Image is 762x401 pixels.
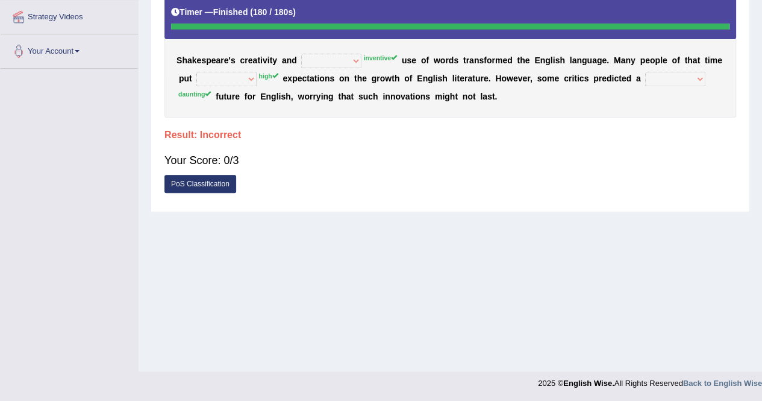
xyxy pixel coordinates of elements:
b: t [351,92,354,101]
b: u [219,92,224,101]
b: m [547,74,554,83]
b: n [420,92,426,101]
b: m [495,55,502,65]
b: o [380,74,386,83]
b: S [176,55,182,65]
b: e [283,74,287,83]
b: v [518,74,523,83]
sup: inventive [363,54,397,62]
b: h [442,74,448,83]
b: E [417,74,422,83]
b: s [281,92,286,101]
b: u [226,92,232,101]
b: h [286,92,291,101]
b: w [298,92,304,101]
b: e [717,55,722,65]
b: t [457,74,460,83]
b: e [513,74,518,83]
b: r [480,74,483,83]
b: s [329,74,334,83]
b: n [625,55,631,65]
b: n [474,55,479,65]
b: o [339,74,345,83]
b: c [614,74,619,83]
b: t [410,92,413,101]
b: i [454,74,457,83]
b: t [223,92,226,101]
b: x [287,74,292,83]
b: e [554,74,559,83]
b: t [455,92,458,101]
a: Back to English Wise [683,379,762,388]
b: u [184,74,189,83]
b: f [426,55,429,65]
b: a [187,55,192,65]
sup: daunting [178,90,211,98]
b: e [411,55,416,65]
b: u [363,92,369,101]
b: i [435,74,437,83]
b: r [313,92,316,101]
b: g [372,74,377,83]
b: k [192,55,197,65]
h4: Result: [164,130,736,141]
b: s [555,55,560,65]
b: r [310,92,313,101]
b: r [445,55,448,65]
b: c [302,74,307,83]
b: l [551,55,553,65]
b: d [626,74,632,83]
b: i [553,55,555,65]
b: a [620,55,625,65]
b: r [527,74,530,83]
b: o [487,55,492,65]
b: t [574,74,577,83]
b: y [272,55,277,65]
strong: English Wise. [563,379,614,388]
b: e [235,92,240,101]
b: o [415,92,420,101]
b: a [216,55,220,65]
b: i [577,74,579,83]
b: o [319,74,325,83]
b: w [434,55,440,65]
b: , [291,92,293,101]
b: g [582,55,587,65]
b: f [410,74,413,83]
b: n [463,92,468,101]
b: d [449,55,454,65]
b: a [282,55,287,65]
b: g [271,92,276,101]
b: v [401,92,405,101]
b: s [358,92,363,101]
b: e [248,55,253,65]
b: . [495,92,497,101]
b: f [245,92,248,101]
b: s [425,92,430,101]
b: h [182,55,187,65]
b: c [240,55,245,65]
b: o [247,92,252,101]
b: e [663,55,667,65]
b: n [540,55,546,65]
b: o [304,92,310,101]
b: i [572,74,574,83]
b: u [402,55,407,65]
b: h [357,74,362,83]
b: e [484,74,489,83]
b: p [593,74,599,83]
b: e [298,74,302,83]
b: r [464,74,467,83]
b: a [310,74,314,83]
b: o [395,92,401,101]
b: t [697,55,700,65]
b: h [341,92,346,101]
sup: high [258,72,278,80]
b: t [189,74,192,83]
b: c [564,74,569,83]
h5: Timer — [171,8,296,17]
b: n [287,55,292,65]
b: r [492,55,495,65]
b: i [442,92,445,101]
b: f [216,92,219,101]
